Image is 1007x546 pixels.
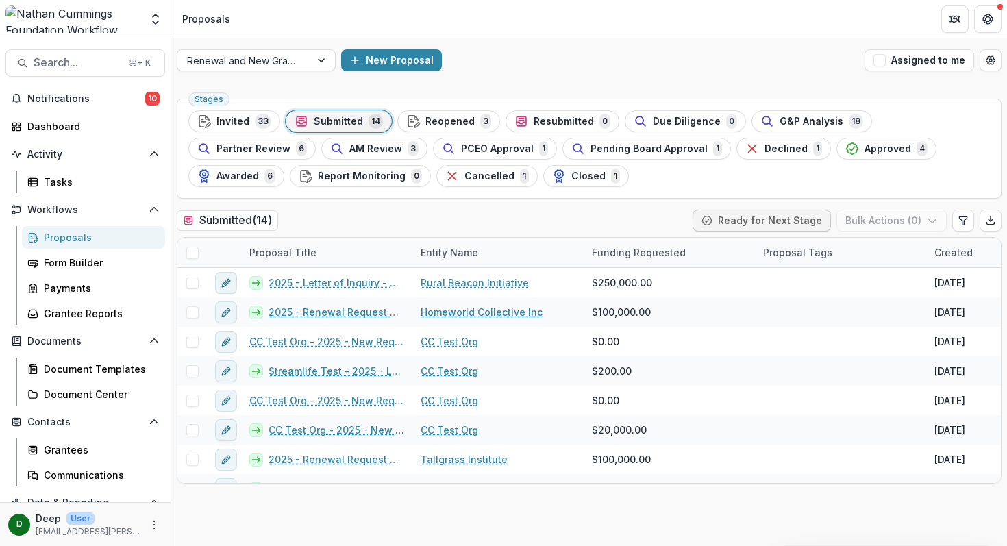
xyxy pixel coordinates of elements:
button: edit [215,478,237,500]
span: Workflows [27,204,143,216]
span: Contacts [27,417,143,428]
button: edit [215,449,237,471]
a: 2025 - Renewal Request Application [269,305,404,319]
div: Proposal Title [241,238,412,267]
span: Reopened [425,116,475,127]
div: Payments [44,281,154,295]
a: CC Test Org [421,334,478,349]
a: Form Builder [22,251,165,274]
span: Partner Review [216,143,290,155]
span: Declined [764,143,808,155]
button: edit [215,390,237,412]
span: 1 [713,141,722,156]
a: 2025 - Renewal Request Application [269,452,404,467]
button: AM Review3 [321,138,427,160]
span: 33 [255,114,271,129]
button: Bulk Actions (0) [836,210,947,232]
span: Documents [27,336,143,347]
button: Approved4 [836,138,936,160]
a: Document Center [22,383,165,406]
div: Funding Requested [584,245,694,260]
span: 1 [520,169,529,184]
button: Open Documents [5,330,165,352]
span: $20,000.00 [592,423,647,437]
span: Approved [865,143,911,155]
button: PCEO Approval1 [433,138,557,160]
div: [DATE] [934,423,965,437]
div: ⌘ + K [126,55,153,71]
div: Entity Name [412,238,584,267]
span: Pending Board Approval [590,143,708,155]
div: Grantee Reports [44,306,154,321]
button: edit [215,301,237,323]
a: CC Test Org [421,423,478,437]
span: Notifications [27,93,145,105]
span: $200.00 [592,364,632,378]
a: Payments [22,277,165,299]
button: Assigned to me [865,49,974,71]
a: Grantees [22,438,165,461]
div: Document Templates [44,362,154,376]
button: Search... [5,49,165,77]
div: [DATE] [934,452,965,467]
span: $0.00 [592,393,619,408]
button: G&P Analysis18 [751,110,872,132]
div: Form Builder [44,256,154,270]
button: edit [215,360,237,382]
span: Invited [216,116,249,127]
button: Export table data [980,210,1002,232]
button: Submitted14 [286,110,392,132]
button: edit [215,419,237,441]
span: Data & Reporting [27,497,143,509]
div: Tasks [44,175,154,189]
span: Stages [195,95,223,104]
div: Entity Name [412,245,486,260]
button: Open entity switcher [146,5,165,33]
button: Open Workflows [5,199,165,221]
div: Proposal Tags [755,245,841,260]
div: [DATE] [934,364,965,378]
a: CC Test Org [421,364,478,378]
a: Streamlife Test - 2025 - Letter of Inquiry [269,364,404,378]
span: 14 [369,114,383,129]
button: Open Contacts [5,411,165,433]
nav: breadcrumb [177,9,236,29]
div: Proposals [44,230,154,245]
button: edit [215,331,237,353]
div: Proposals [182,12,230,26]
a: Tallgrass Institute [421,452,508,467]
div: Funding Requested [584,238,755,267]
p: Deep [36,511,61,525]
button: Open Activity [5,143,165,165]
span: 18 [849,114,863,129]
a: CC Test Org - 2025 - New Request Application [249,334,404,349]
button: Notifications10 [5,88,165,110]
img: Nathan Cummings Foundation Workflow Sandbox logo [5,5,140,33]
span: PCEO Approval [461,143,534,155]
button: Invited33 [188,110,280,132]
a: 2025 - Letter of Inquiry - Rural Beacon [269,275,404,290]
a: Proposals [22,226,165,249]
span: 10 [145,92,160,106]
button: Cancelled1 [436,165,538,187]
div: Communications [44,468,154,482]
span: Closed [571,171,606,182]
span: G&P Analysis [780,116,843,127]
a: Rural Beacon Initiative [421,275,529,290]
span: 4 [917,141,928,156]
span: 6 [296,141,307,156]
span: 0 [599,114,610,129]
h2: Submitted ( 14 ) [177,210,278,230]
button: Closed1 [543,165,629,187]
button: Edit table settings [952,210,974,232]
span: $50,000.00 [592,482,646,496]
button: Declined1 [736,138,831,160]
a: Nexus Project [421,482,487,496]
div: Dashboard [27,119,154,134]
a: Grantee Reports [22,302,165,325]
div: Proposal Title [241,245,325,260]
div: Grantees [44,443,154,457]
span: $100,000.00 [592,305,651,319]
div: Proposal Tags [755,238,926,267]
